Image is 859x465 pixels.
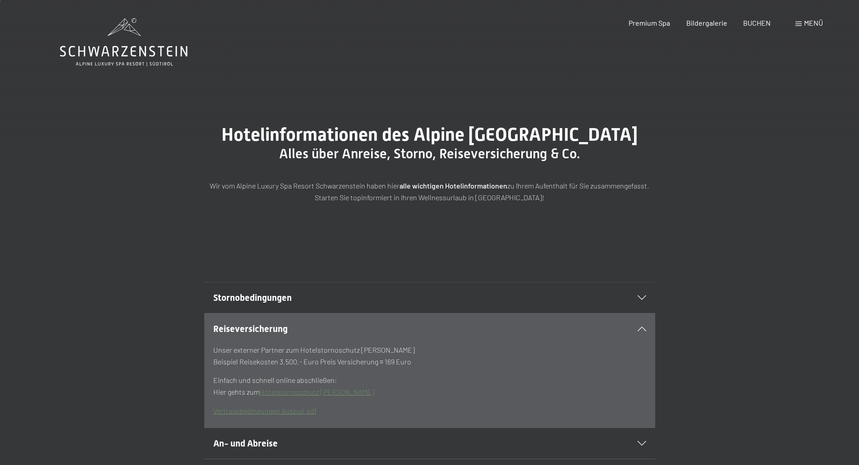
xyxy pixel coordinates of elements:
[804,18,823,27] span: Menü
[213,406,317,415] a: Vertragsbedingungen Auszug.pdf
[213,438,278,449] span: An- und Abreise
[221,124,638,145] span: Hotelinformationen des Alpine [GEOGRAPHIC_DATA]
[260,387,374,396] a: Hotelstornoschutz [PERSON_NAME]
[204,180,655,203] p: Wir vom Alpine Luxury Spa Resort Schwarzenstein haben hier zu Ihrem Aufenthalt für Sie zusammenge...
[213,374,646,397] p: Einfach und schnell online abschließen: Hier gehts zum
[213,292,292,303] span: Stornobedingungen
[400,181,507,190] strong: alle wichtigen Hotelinformationen
[629,18,670,27] a: Premium Spa
[743,18,771,27] a: BUCHEN
[686,18,727,27] a: Bildergalerie
[279,146,580,161] span: Alles über Anreise, Storno, Reiseversicherung & Co.
[213,323,288,334] span: Reiseversicherung
[213,344,646,367] p: Unser externer Partner zum Hotelstornoschutz [PERSON_NAME] Beispiel Reisekosten 3.500.- Euro Prei...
